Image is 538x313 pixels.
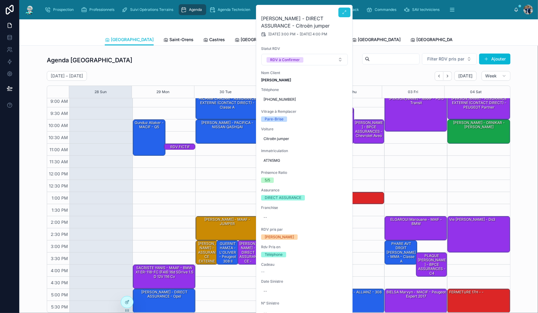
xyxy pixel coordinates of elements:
span: N° Sinistre [261,301,348,306]
button: 30 Tue [219,86,232,98]
div: PHARE AVT DROIT [PERSON_NAME] - MMA - classe A [386,241,417,264]
span: 5:30 PM [50,304,69,309]
div: [PERSON_NAME] - PACIFICA - NISSAN QASHQAI [196,120,258,143]
img: App logo [24,5,35,15]
div: [PERSON_NAME] - ORNIKAR - [PERSON_NAME] [449,120,510,130]
span: Commandes [375,7,396,12]
span: Présence Ratio [261,170,348,175]
button: Back [435,71,444,81]
div: RDV FICTIF Armel Banzadio - - 308 [165,144,195,158]
button: [DATE] [454,71,476,81]
a: [GEOGRAPHIC_DATA] [105,34,154,46]
div: DIRECT ASSURANCE [265,195,301,201]
a: [GEOGRAPHIC_DATA] [352,34,401,46]
span: 12:30 PM [47,183,69,188]
div: [PERSON_NAME] - ASSURANCE EXTERNE (CONTACT DIRECT) - MITSUBISHI Outlander [196,241,217,264]
span: [GEOGRAPHIC_DATA] [416,37,459,43]
span: Franchise [261,205,348,210]
div: 5/5 [265,178,270,183]
span: - [297,32,299,37]
span: 4:00 PM [49,268,69,273]
div: [PERSON_NAME] - ASSURANCE EXTERNE (CONTACT DIRECT) - PEUGEOT Partner [448,96,510,119]
div: [PERSON_NAME] [265,234,294,240]
span: [GEOGRAPHIC_DATA] [111,37,154,43]
div: scrollable content [40,3,514,16]
span: [GEOGRAPHIC_DATA] [241,37,283,43]
div: ELGAROUI Marouane - MAIF - BMW [386,217,447,227]
button: 03 Fri [408,86,418,98]
span: Assurance [261,188,348,193]
span: Agenda [189,7,202,12]
span: 1:00 PM [50,195,69,201]
div: BELGECEM Larbi - ALLIANZ - 308 [322,289,384,313]
span: 3:30 PM [49,256,69,261]
span: Nom Client [261,70,348,75]
a: Saint-Orens [163,34,194,46]
span: Professionnels [89,7,114,12]
span: Statut RDV [261,46,348,51]
a: Professionnels [79,4,119,15]
span: 4:30 PM [49,280,69,285]
div: RDV FICTIF Armel Banzadio - - 308 [164,144,195,150]
div: PLAQUE [PERSON_NAME] - BPCE ASSURANCES - C4 [417,253,447,276]
span: 10:00 AM [47,123,69,128]
div: Vie [PERSON_NAME] - Ds3 [448,217,510,252]
div: -- [264,289,267,294]
div: [PERSON_NAME] - ORNIKAR - [PERSON_NAME] [448,120,510,143]
button: Select Button [422,53,477,65]
div: PHARE AVT DROIT [PERSON_NAME] - MMA - classe A [385,241,417,264]
div: [PERSON_NAME] - PACIFICA - NISSAN QASHQAI [197,120,258,130]
span: [PHONE_NUMBER] [264,97,346,102]
a: SAV techniciens [402,4,444,15]
span: Suivi Opérations Terrains [130,7,173,12]
div: Pare-Brise [265,116,283,122]
button: 04 Sat [470,86,482,98]
div: [PERSON_NAME] - ASSURANCE EXTERNE (CONTACT DIRECT) - MITSUBISHI Outlander [197,241,217,290]
span: 9:30 AM [49,111,69,116]
div: GUERNIT HAMZA - L'OLIVIER - Peugeot 308 II [218,241,238,264]
span: Rack [350,7,359,12]
span: Citroën jumper [264,136,346,141]
a: Rack [340,4,363,15]
div: [PERSON_NAME] - BPCE ASSURANCES - Chevrolet aveo [354,120,384,139]
span: Rdv Pris en [261,245,348,249]
span: SAV techniciens [412,7,440,12]
span: 9:00 AM [49,99,69,104]
span: AT745MG [264,158,346,163]
div: FERMETURE 17H - - [448,289,510,313]
span: 5:00 PM [50,292,69,297]
span: [GEOGRAPHIC_DATA] [358,37,401,43]
div: [PERSON_NAME] - MAAF - JUMPER [197,217,258,227]
div: [PERSON_NAME] - MAAF - Ford transit [386,96,447,106]
span: Prospection [53,7,74,12]
div: gunduz aliaker - MACIF - Q5 [134,120,165,130]
span: Filter RDV pris par [427,56,464,62]
span: [DATE] [458,73,472,79]
a: Confirmation RDV [256,4,301,15]
div: BIELSA Marvyn - MACIF - Peugeot Expert 2017 [385,289,447,313]
div: HICHAM CHAJARI - ASSURANCE EXTERNE (CONTACT DIRECT) - Classe A [197,96,258,110]
span: Téléphone [261,87,348,92]
span: Cadeau [261,262,348,267]
span: RDV pris par [261,227,348,232]
button: Select Button [261,54,348,65]
button: 28 Sun [94,86,107,98]
span: Saint-Orens [169,37,194,43]
span: Week [485,73,497,79]
span: 10:30 AM [47,135,69,140]
span: 12:00 PM [47,171,69,176]
div: PLAQUE [PERSON_NAME] - BPCE ASSURANCES - C4 [416,253,447,276]
button: 29 Mon [156,86,169,98]
span: 11:00 AM [48,147,69,152]
a: Agenda Technicien [207,4,255,15]
button: Week [482,71,511,81]
div: RDV à Confirmer [270,57,300,63]
div: [PERSON_NAME] - MAAF - JUMPER [196,217,258,240]
span: Castres [209,37,225,43]
a: Prospection [43,4,78,15]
